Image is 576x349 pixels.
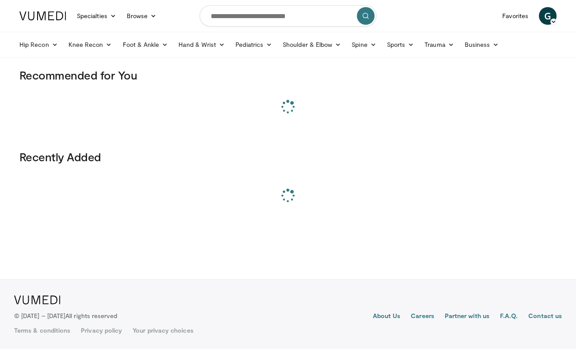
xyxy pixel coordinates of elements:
a: F.A.Q. [500,311,518,322]
a: Hand & Wrist [173,36,230,53]
a: G [539,7,557,25]
a: Specialties [72,7,121,25]
h3: Recently Added [19,150,557,164]
span: All rights reserved [65,312,117,319]
a: Partner with us [445,311,489,322]
a: Contact us [528,311,562,322]
input: Search topics, interventions [200,5,376,27]
a: Pediatrics [230,36,277,53]
a: Terms & conditions [14,326,70,335]
a: Favorites [497,7,534,25]
a: Spine [346,36,381,53]
a: Hip Recon [14,36,63,53]
a: About Us [373,311,401,322]
a: Privacy policy [81,326,122,335]
a: Careers [411,311,434,322]
a: Your privacy choices [133,326,193,335]
a: Shoulder & Elbow [277,36,346,53]
h3: Recommended for You [19,68,557,82]
a: Sports [382,36,420,53]
img: VuMedi Logo [19,11,66,20]
a: Browse [121,7,162,25]
a: Business [459,36,504,53]
img: VuMedi Logo [14,296,61,304]
a: Foot & Ankle [117,36,174,53]
a: Trauma [419,36,459,53]
p: © [DATE] – [DATE] [14,311,117,320]
a: Knee Recon [63,36,117,53]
